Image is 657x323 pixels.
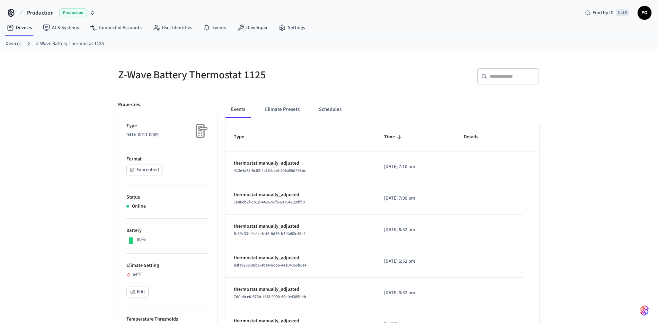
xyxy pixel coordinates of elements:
span: 1696cb2f-cb1c-4496-98f6-6e794289dfc0 [234,199,305,205]
span: fb39c331-0a4c-4e16-8d76-b7f4a52c48c4 [234,231,305,237]
p: [DATE] 7:00 pm [384,195,447,202]
p: Online [132,203,146,210]
p: Status [126,194,209,201]
button: Fahrenheit [126,165,162,175]
p: thermostat.manually_adjusted [234,286,368,293]
span: 83fa9859-28b1-4ba4-8cb6-4e104065b6e4 [234,262,307,268]
p: Battery [126,227,209,234]
button: Climate Presets [259,101,305,118]
p: Climate Setting [126,262,209,269]
span: 7d0b8ce0-676b-466f-9990-68efe4385b4b [234,294,306,300]
a: Z-Wave Battery Thermostat 1125 [36,40,104,47]
p: 041b-0011-0009 [126,131,209,139]
p: thermostat.manually_adjusted [234,223,368,230]
a: Devices [1,21,37,34]
a: ACS Systems [37,21,85,34]
span: Time [384,132,404,142]
p: thermostat.manually_adjusted [234,254,368,262]
p: 90% [137,236,146,243]
span: Production [59,8,87,17]
p: [DATE] 6:52 pm [384,258,447,265]
a: Events [198,21,232,34]
img: SeamLogoGradient.69752ec5.svg [640,305,649,316]
p: thermostat.manually_adjusted [234,160,368,167]
button: PO [638,6,651,20]
span: 412e4a75-8c02-4a18-baef-506a50d498bc [234,168,306,174]
a: Connected Accounts [85,21,147,34]
p: Temperature Thresholds [126,316,209,323]
p: [DATE] 7:10 pm [384,163,447,171]
a: Settings [273,21,311,34]
p: Properties [118,101,140,108]
span: Details [464,132,487,142]
button: Edit [126,287,149,297]
p: Type [126,122,209,130]
a: Developer [232,21,273,34]
div: Find by IDCtrl K [579,7,635,19]
p: [DATE] 6:52 pm [384,226,447,234]
button: Schedules [313,101,347,118]
span: Production [27,9,54,17]
p: Format [126,156,209,163]
a: Devices [6,40,21,47]
a: User Identities [147,21,198,34]
p: thermostat.manually_adjusted [234,191,368,199]
span: PO [638,7,651,19]
div: 64 °F [126,271,209,278]
h5: Z-Wave Battery Thermostat 1125 [118,68,325,82]
button: Events [225,101,251,118]
span: Ctrl K [616,9,629,16]
img: Placeholder Lock Image [192,122,209,140]
span: Type [234,132,253,142]
p: [DATE] 6:52 pm [384,289,447,297]
span: Find by ID [593,9,614,16]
